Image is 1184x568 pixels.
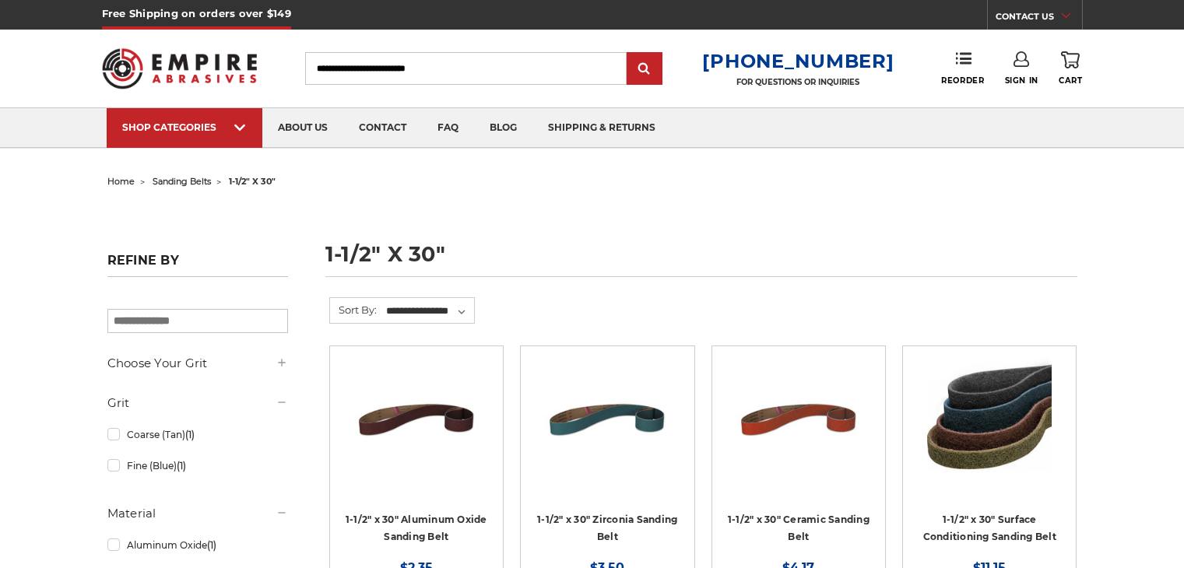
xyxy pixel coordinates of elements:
a: 1-1/2" x 30" Sanding Belt - Ceramic [723,357,874,508]
img: 1-1/2" x 30" Sanding Belt - Zirconia [545,357,669,482]
select: Sort By: [384,300,474,323]
h5: Material [107,504,288,523]
span: Cart [1059,75,1082,86]
a: faq [422,108,474,148]
a: home [107,176,135,187]
h5: Choose Your Grit [107,354,288,373]
a: Cart [1059,51,1082,86]
a: 1-1/2" x 30" Sanding Belt - Aluminum Oxide [341,357,492,508]
span: (1) [185,429,195,440]
img: Empire Abrasives [102,38,258,99]
img: 1.5"x30" Surface Conditioning Sanding Belts [927,357,1052,482]
a: Fine (Blue) [107,452,288,479]
img: 1-1/2" x 30" Sanding Belt - Ceramic [736,357,861,482]
a: blog [474,108,532,148]
a: 1.5"x30" Surface Conditioning Sanding Belts [914,357,1065,508]
span: (1) [207,539,216,551]
h5: Refine by [107,253,288,277]
label: Sort By: [330,298,377,321]
a: 1-1/2" x 30" Aluminum Oxide Sanding Belt [346,514,487,543]
a: shipping & returns [532,108,671,148]
a: contact [343,108,422,148]
p: FOR QUESTIONS OR INQUIRIES [702,77,894,87]
div: SHOP CATEGORIES [122,121,247,133]
a: about us [262,108,343,148]
input: Submit [629,54,660,85]
a: 1-1/2" x 30" Surface Conditioning Sanding Belt [923,514,1056,543]
a: sanding belts [153,176,211,187]
h1: 1-1/2" x 30" [325,244,1077,277]
span: (1) [177,460,186,472]
a: Aluminum Oxide [107,531,288,559]
a: [PHONE_NUMBER] [702,50,894,72]
h5: Grit [107,394,288,412]
span: Reorder [941,75,984,86]
span: Sign In [1005,75,1038,86]
a: 1-1/2" x 30" Zirconia Sanding Belt [537,514,677,543]
a: CONTACT US [996,8,1082,30]
a: 1-1/2" x 30" Ceramic Sanding Belt [728,514,870,543]
a: 1-1/2" x 30" Sanding Belt - Zirconia [532,357,683,508]
span: 1-1/2" x 30" [229,176,276,187]
img: 1-1/2" x 30" Sanding Belt - Aluminum Oxide [354,357,479,482]
a: Coarse (Tan) [107,421,288,448]
a: Reorder [941,51,984,85]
